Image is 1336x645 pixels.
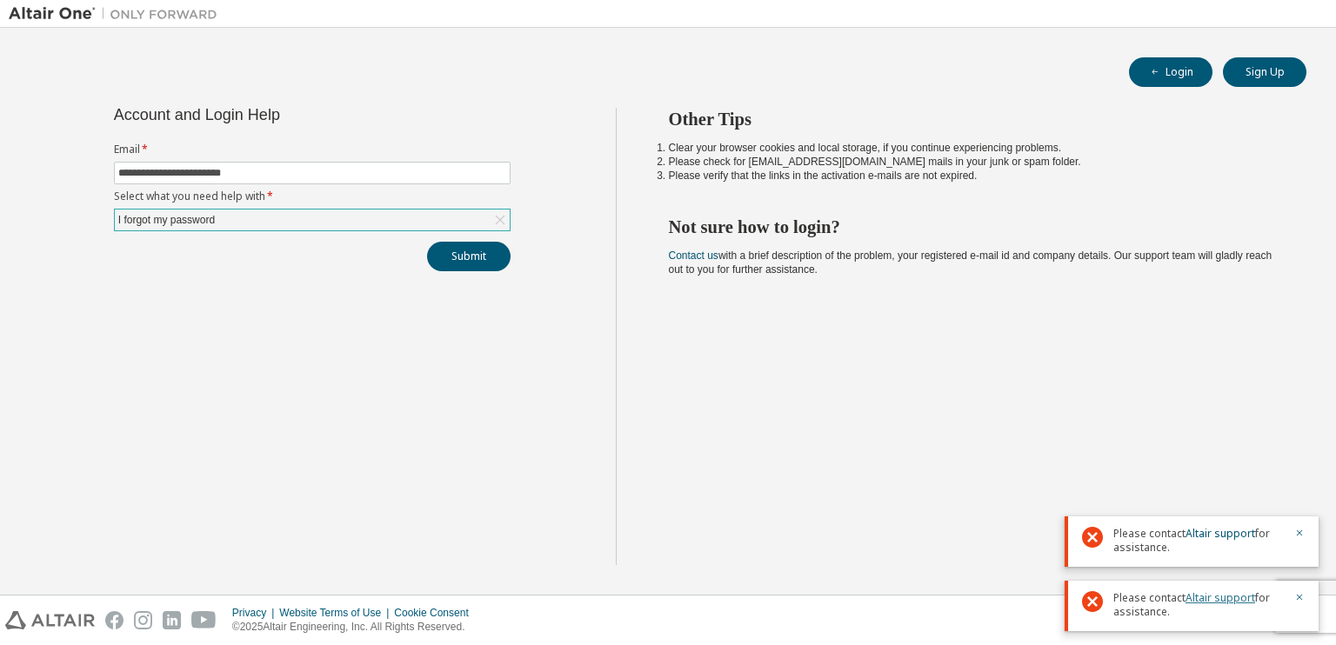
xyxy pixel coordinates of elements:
span: Please contact for assistance. [1113,527,1284,555]
label: Select what you need help with [114,190,511,203]
img: linkedin.svg [163,611,181,629]
div: Website Terms of Use [279,606,394,620]
div: Privacy [232,606,279,620]
div: Cookie Consent [394,606,478,620]
p: © 2025 Altair Engineering, Inc. All Rights Reserved. [232,620,479,635]
img: instagram.svg [134,611,152,629]
button: Sign Up [1223,57,1306,87]
a: Contact us [669,249,718,262]
button: Submit [427,242,511,271]
a: Altair support [1186,526,1255,541]
span: with a brief description of the problem, your registered e-mail id and company details. Our suppo... [669,249,1273,276]
div: Account and Login Help [114,108,431,122]
h2: Not sure how to login? [669,216,1276,238]
button: Login [1129,57,1212,87]
a: Altair support [1186,590,1255,605]
img: Altair One [9,5,226,23]
img: altair_logo.svg [5,611,95,629]
span: Please contact for assistance. [1113,591,1284,619]
div: I forgot my password [116,210,217,229]
li: Clear your browser cookies and local storage, if you continue experiencing problems. [669,141,1276,155]
li: Please verify that the links in the activation e-mails are not expired. [669,169,1276,183]
img: youtube.svg [191,611,217,629]
div: I forgot my password [115,209,510,230]
label: Email [114,143,511,156]
h2: Other Tips [669,108,1276,130]
li: Please check for [EMAIL_ADDRESS][DOMAIN_NAME] mails in your junk or spam folder. [669,155,1276,169]
img: facebook.svg [105,611,124,629]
